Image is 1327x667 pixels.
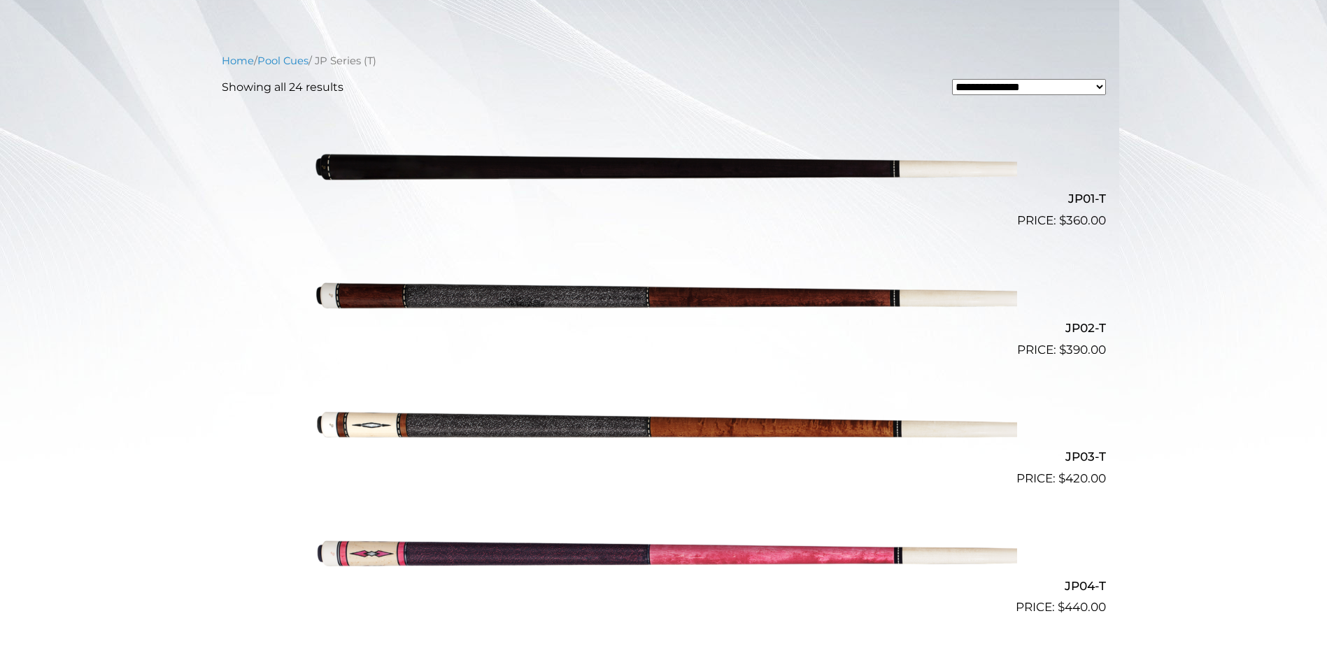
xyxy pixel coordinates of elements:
a: JP03-T $420.00 [222,365,1106,488]
bdi: 420.00 [1058,471,1106,485]
span: $ [1059,213,1066,227]
select: Shop order [952,79,1106,95]
h2: JP03-T [222,444,1106,470]
bdi: 360.00 [1059,213,1106,227]
span: $ [1059,343,1066,357]
bdi: 390.00 [1059,343,1106,357]
img: JP03-T [311,365,1017,482]
h2: JP01-T [222,186,1106,212]
a: JP02-T $390.00 [222,236,1106,359]
a: JP04-T $440.00 [222,494,1106,617]
img: JP04-T [311,494,1017,611]
nav: Breadcrumb [222,53,1106,69]
span: $ [1058,471,1065,485]
img: JP01-T [311,107,1017,224]
bdi: 440.00 [1058,600,1106,614]
h2: JP02-T [222,315,1106,340]
img: JP02-T [311,236,1017,353]
p: Showing all 24 results [222,79,343,96]
h2: JP04-T [222,573,1106,598]
a: JP01-T $360.00 [222,107,1106,230]
span: $ [1058,600,1065,614]
a: Home [222,55,254,67]
a: Pool Cues [257,55,308,67]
